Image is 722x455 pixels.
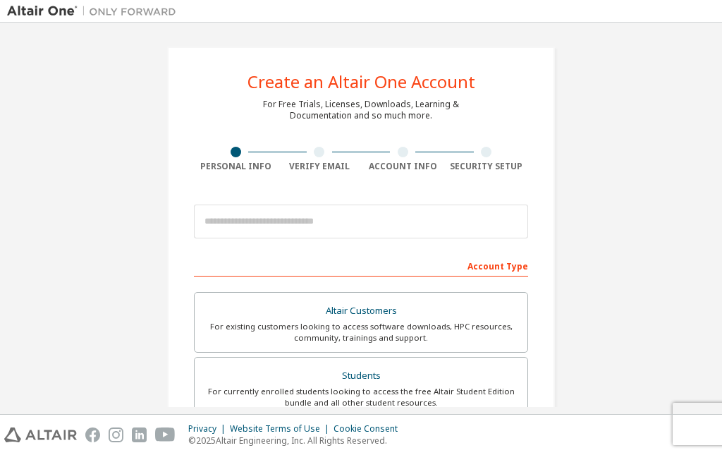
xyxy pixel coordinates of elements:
div: Cookie Consent [334,423,406,435]
img: Altair One [7,4,183,18]
div: Account Type [194,254,528,277]
div: For currently enrolled students looking to access the free Altair Student Edition bundle and all ... [203,386,519,408]
div: Security Setup [445,161,529,172]
div: Altair Customers [203,301,519,321]
div: Account Info [361,161,445,172]
div: Privacy [188,423,230,435]
img: linkedin.svg [132,427,147,442]
img: instagram.svg [109,427,123,442]
img: youtube.svg [155,427,176,442]
p: © 2025 Altair Engineering, Inc. All Rights Reserved. [188,435,406,447]
div: Create an Altair One Account [247,73,475,90]
div: Students [203,366,519,386]
div: For existing customers looking to access software downloads, HPC resources, community, trainings ... [203,321,519,344]
div: Website Terms of Use [230,423,334,435]
img: facebook.svg [85,427,100,442]
div: For Free Trials, Licenses, Downloads, Learning & Documentation and so much more. [263,99,459,121]
div: Verify Email [278,161,362,172]
div: Personal Info [194,161,278,172]
img: altair_logo.svg [4,427,77,442]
